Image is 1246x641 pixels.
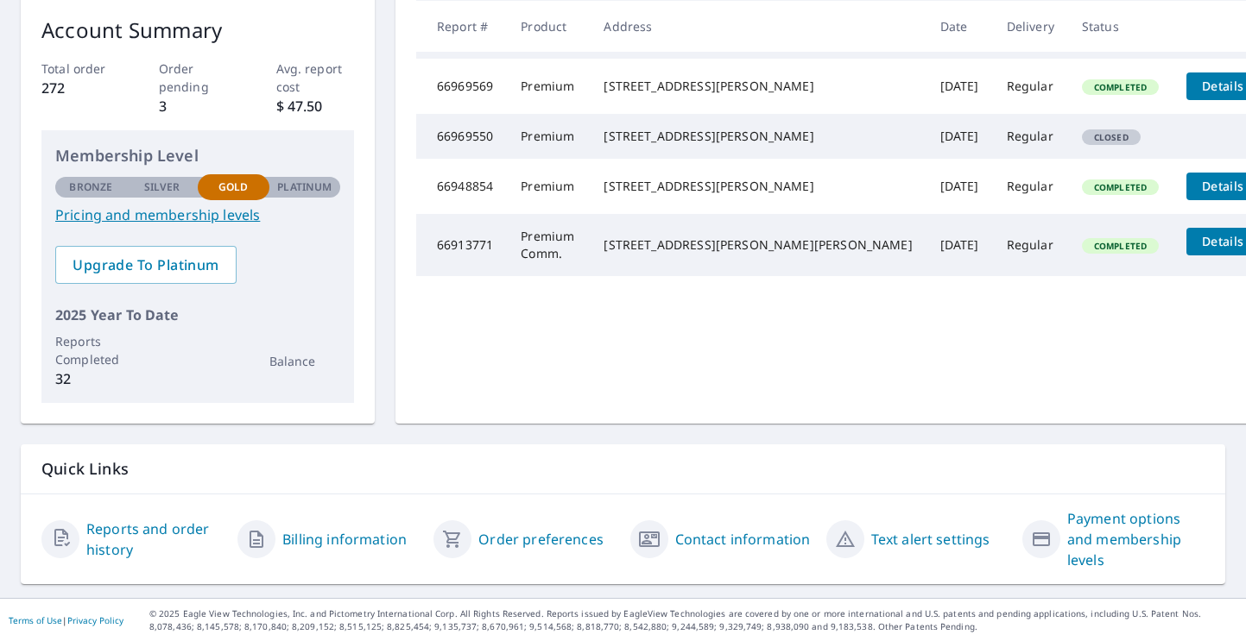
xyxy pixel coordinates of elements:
p: Total order [41,60,120,78]
td: Premium [507,59,590,114]
a: Contact information [675,529,811,550]
td: Premium Comm. [507,214,590,276]
a: Billing information [282,529,407,550]
td: [DATE] [927,159,993,214]
span: Completed [1084,81,1157,93]
p: Membership Level [55,144,340,167]
span: Completed [1084,181,1157,193]
td: 66969550 [416,114,507,159]
p: Bronze [69,179,112,195]
td: Regular [993,214,1068,276]
span: Closed [1084,131,1139,143]
div: [STREET_ADDRESS][PERSON_NAME] [604,178,912,195]
span: Upgrade To Platinum [69,255,223,274]
div: [STREET_ADDRESS][PERSON_NAME] [604,78,912,95]
td: Regular [993,59,1068,114]
td: [DATE] [927,59,993,114]
td: [DATE] [927,114,993,159]
p: 272 [41,78,120,98]
a: Pricing and membership levels [55,204,340,225]
p: 2025 Year To Date [55,305,340,325]
p: Gold [218,179,248,195]
p: Reports Completed [55,332,127,368]
a: Upgrade To Platinum [55,246,237,284]
p: © 2025 Eagle View Technologies, Inc. and Pictometry International Corp. All Rights Reserved. Repo... [149,607,1237,633]
a: Text alert settings [871,529,990,550]
p: Avg. report cost [276,60,355,96]
p: Quick Links [41,458,1205,480]
p: | [9,615,123,625]
a: Reports and order history [86,518,224,560]
td: 66913771 [416,214,507,276]
a: Privacy Policy [67,614,123,626]
td: Regular [993,114,1068,159]
a: Payment options and membership levels [1067,508,1205,570]
div: [STREET_ADDRESS][PERSON_NAME][PERSON_NAME] [604,236,912,254]
td: Regular [993,159,1068,214]
td: [DATE] [927,214,993,276]
p: $ 47.50 [276,96,355,116]
td: 66948854 [416,159,507,214]
p: Platinum [277,179,332,195]
p: Order pending [159,60,237,96]
span: Completed [1084,240,1157,252]
div: [STREET_ADDRESS][PERSON_NAME] [604,128,912,145]
p: Balance [269,352,341,370]
td: 66969569 [416,59,507,114]
td: Premium [507,114,590,159]
a: Terms of Use [9,614,62,626]
p: Account Summary [41,15,354,46]
p: 32 [55,368,127,389]
p: Silver [144,179,180,195]
td: Premium [507,159,590,214]
a: Order preferences [478,529,604,550]
p: 3 [159,96,237,116]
